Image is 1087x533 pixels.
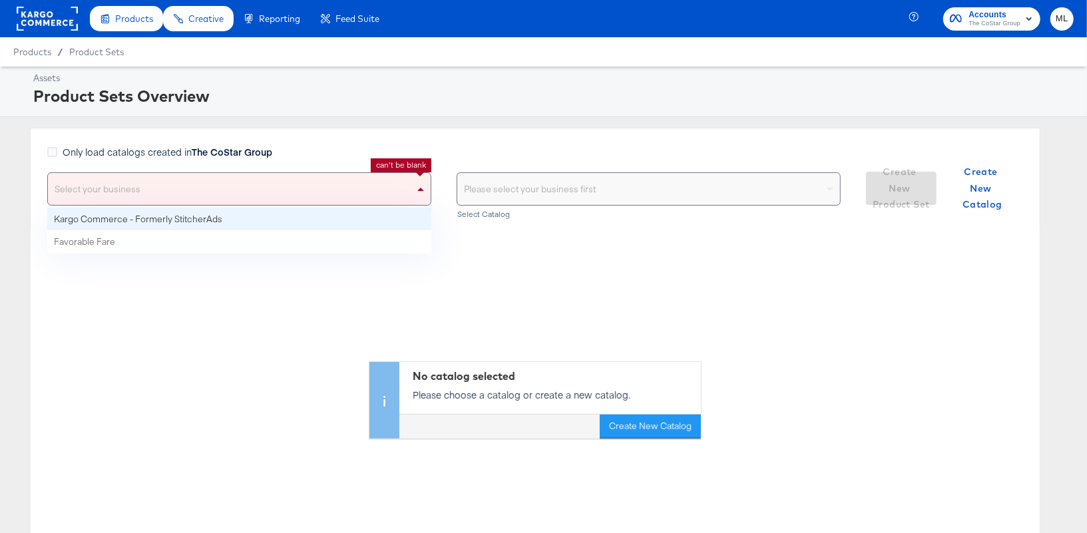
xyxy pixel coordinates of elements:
div: Kargo Commerce - Formerly StitcherAds [47,208,431,231]
div: Select your business [48,173,431,205]
div: Kargo Commerce - Formerly StitcherAds [54,213,425,226]
span: ML [1056,11,1068,27]
div: Assets [33,72,1070,85]
button: Create New Catalog [947,172,1018,205]
strong: The CoStar Group [192,145,272,158]
button: Create New Catalog [600,415,701,439]
div: Favorable Fare [47,230,431,254]
div: Product Sets Overview [33,85,1070,107]
li: can't be blank [376,160,426,170]
span: Creative [188,13,224,24]
span: Products [13,47,51,57]
span: Create New Catalog [953,164,1012,213]
button: ML [1050,7,1074,31]
span: Reporting [259,13,300,24]
span: The CoStar Group [969,19,1020,29]
p: Please choose a catalog or create a new catalog. [413,388,694,401]
span: Accounts [969,8,1020,22]
div: Favorable Fare [54,236,425,248]
div: Please select your business first [457,173,840,205]
a: Product Sets [69,47,124,57]
div: Select Catalog [457,210,841,219]
button: AccountsThe CoStar Group [943,7,1040,31]
span: Only load catalogs created in [63,145,272,158]
span: Products [115,13,153,24]
span: Feed Suite [335,13,379,24]
span: / [51,47,69,57]
div: No catalog selected [413,369,694,384]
